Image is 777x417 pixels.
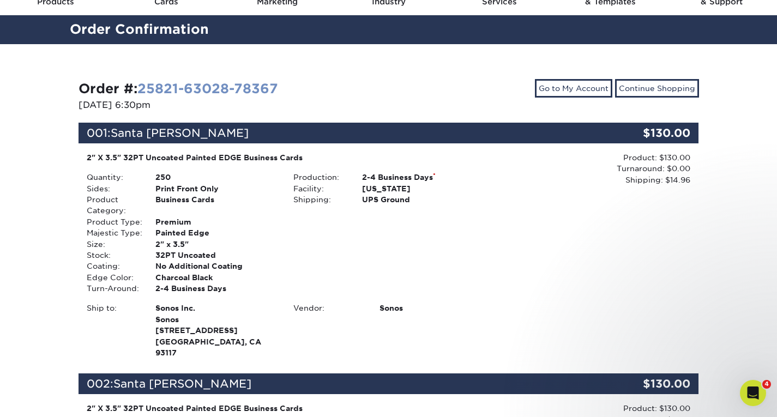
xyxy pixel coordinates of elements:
[147,239,285,250] div: 2" x 3.5"
[79,303,147,358] div: Ship to:
[79,183,147,194] div: Sides:
[595,123,699,143] div: $130.00
[492,152,690,185] div: Product: $130.00 Turnaround: $0.00 Shipping: $14.96
[79,123,595,143] div: 001:
[354,194,492,205] div: UPS Ground
[147,183,285,194] div: Print Front Only
[535,79,612,98] a: Go to My Account
[762,380,771,389] span: 4
[155,303,277,357] strong: [GEOGRAPHIC_DATA], CA 93117
[79,81,278,96] strong: Order #:
[147,216,285,227] div: Premium
[87,403,484,414] div: 2" X 3.5" 32PT Uncoated Painted EDGE Business Cards
[79,250,147,261] div: Stock:
[155,325,277,336] span: [STREET_ADDRESS]
[285,183,354,194] div: Facility:
[147,194,285,216] div: Business Cards
[79,227,147,238] div: Majestic Type:
[147,283,285,294] div: 2-4 Business Days
[147,250,285,261] div: 32PT Uncoated
[354,172,492,183] div: 2-4 Business Days
[740,380,766,406] iframe: Intercom live chat
[147,227,285,238] div: Painted Edge
[155,314,277,325] span: Sonos
[354,183,492,194] div: [US_STATE]
[113,377,251,390] span: Santa [PERSON_NAME]
[371,303,492,313] div: Sonos
[155,303,277,313] span: Sonos Inc.
[79,216,147,227] div: Product Type:
[137,81,278,96] a: 25821-63028-78367
[111,126,249,140] span: Santa [PERSON_NAME]
[79,283,147,294] div: Turn-Around:
[79,373,595,394] div: 002:
[79,194,147,216] div: Product Category:
[79,172,147,183] div: Quantity:
[285,194,354,205] div: Shipping:
[3,384,93,413] iframe: Google Customer Reviews
[285,303,371,313] div: Vendor:
[62,20,716,40] h2: Order Confirmation
[615,79,699,98] a: Continue Shopping
[147,272,285,283] div: Charcoal Black
[285,172,354,183] div: Production:
[147,172,285,183] div: 250
[87,152,484,163] div: 2" X 3.5" 32PT Uncoated Painted EDGE Business Cards
[79,239,147,250] div: Size:
[79,261,147,271] div: Coating:
[79,272,147,283] div: Edge Color:
[147,261,285,271] div: No Additional Coating
[79,99,381,112] p: [DATE] 6:30pm
[595,373,699,394] div: $130.00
